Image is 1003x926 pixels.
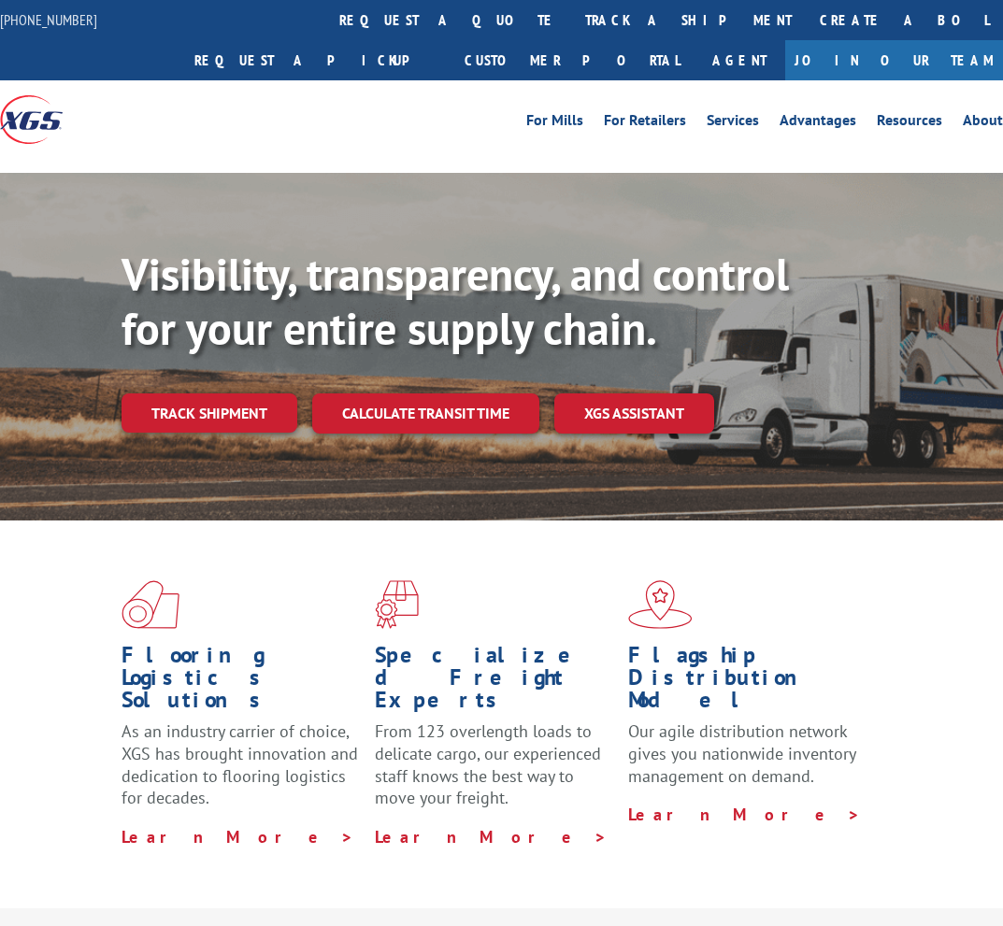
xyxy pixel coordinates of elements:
[526,113,583,134] a: For Mills
[628,804,861,825] a: Learn More >
[554,393,714,434] a: XGS ASSISTANT
[785,40,1003,80] a: Join Our Team
[877,113,942,134] a: Resources
[122,720,358,808] span: As an industry carrier of choice, XGS has brought innovation and dedication to flooring logistics...
[451,40,694,80] a: Customer Portal
[604,113,686,134] a: For Retailers
[375,580,419,629] img: xgs-icon-focused-on-flooring-red
[122,826,354,848] a: Learn More >
[180,40,451,80] a: Request a pickup
[963,113,1003,134] a: About
[312,393,539,434] a: Calculate transit time
[122,644,361,720] h1: Flooring Logistics Solutions
[375,720,614,826] p: From 123 overlength loads to delicate cargo, our experienced staff knows the best way to move you...
[780,113,856,134] a: Advantages
[628,644,867,720] h1: Flagship Distribution Model
[375,826,608,848] a: Learn More >
[628,720,855,787] span: Our agile distribution network gives you nationwide inventory management on demand.
[707,113,759,134] a: Services
[628,580,693,629] img: xgs-icon-flagship-distribution-model-red
[694,40,785,80] a: Agent
[122,245,789,357] b: Visibility, transparency, and control for your entire supply chain.
[122,580,179,629] img: xgs-icon-total-supply-chain-intelligence-red
[375,644,614,720] h1: Specialized Freight Experts
[122,393,297,433] a: Track shipment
